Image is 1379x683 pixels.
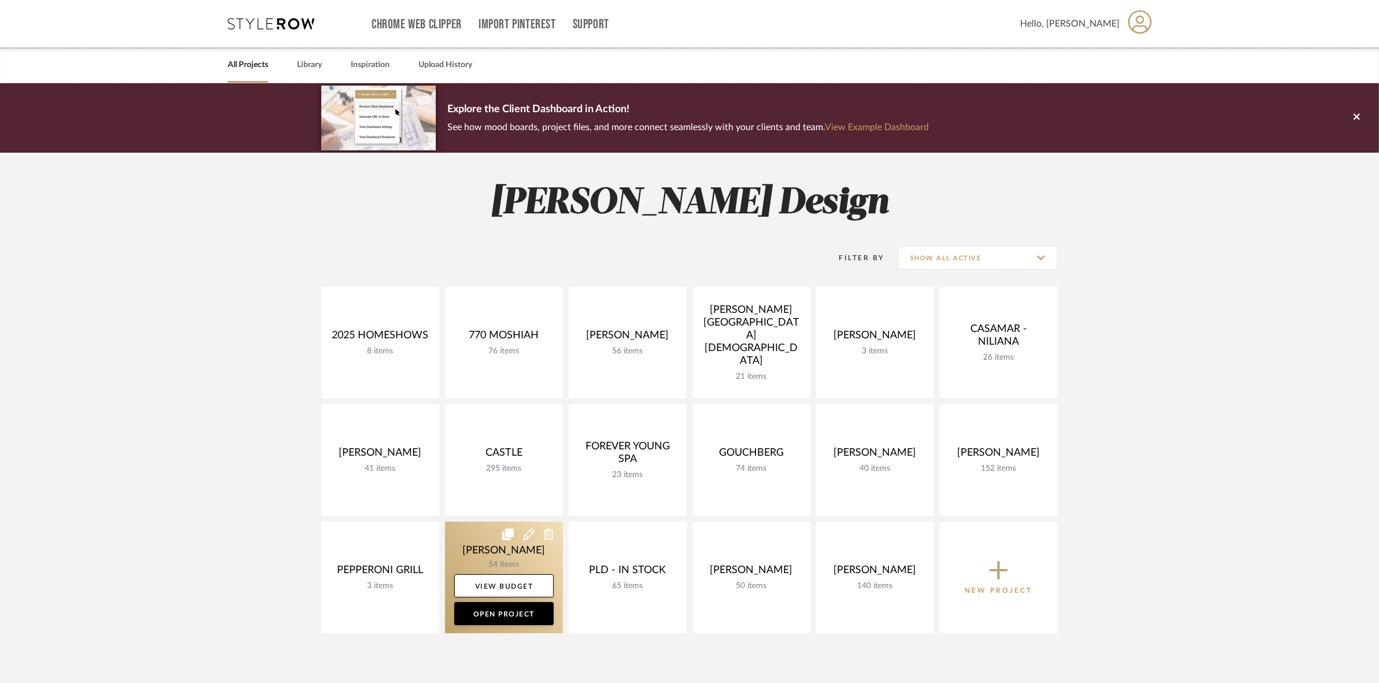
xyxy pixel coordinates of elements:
[702,446,801,464] div: GOUCHBERG
[331,464,430,474] div: 41 items
[351,57,390,73] a: Inspiration
[372,20,462,29] a: Chrome Web Clipper
[297,57,322,73] a: Library
[228,57,268,73] a: All Projects
[578,440,677,470] div: FOREVER YOUNG SPA
[578,564,677,581] div: PLD - IN STOCK
[825,329,925,346] div: [PERSON_NAME]
[965,585,1033,596] p: New Project
[949,446,1048,464] div: [PERSON_NAME]
[573,20,609,29] a: Support
[940,522,1058,633] button: New Project
[1020,17,1119,31] span: Hello, [PERSON_NAME]
[578,470,677,480] div: 23 items
[825,581,925,591] div: 140 items
[454,602,554,625] a: Open Project
[331,446,430,464] div: [PERSON_NAME]
[454,574,554,597] a: View Budget
[454,464,554,474] div: 295 items
[949,464,1048,474] div: 152 items
[578,581,677,591] div: 65 items
[825,564,925,581] div: [PERSON_NAME]
[824,252,885,264] div: Filter By
[479,20,556,29] a: Import Pinterest
[447,101,929,119] p: Explore the Client Dashboard in Action!
[825,346,925,356] div: 3 items
[949,353,1048,363] div: 26 items
[418,57,472,73] a: Upload History
[702,372,801,382] div: 21 items
[331,346,430,356] div: 8 items
[454,346,554,356] div: 76 items
[825,446,925,464] div: [PERSON_NAME]
[825,464,925,474] div: 40 items
[949,323,1048,353] div: CASAMAR - NILIANA
[702,564,801,581] div: [PERSON_NAME]
[702,304,801,372] div: [PERSON_NAME][GEOGRAPHIC_DATA][DEMOGRAPHIC_DATA]
[331,329,430,346] div: 2025 HOMESHOWS
[825,123,929,132] a: View Example Dashboard
[578,329,677,346] div: [PERSON_NAME]
[273,182,1106,225] h2: [PERSON_NAME] Design
[331,581,430,591] div: 3 items
[454,329,554,346] div: 770 MOSHIAH
[447,119,929,135] p: See how mood boards, project files, and more connect seamlessly with your clients and team.
[578,346,677,356] div: 56 items
[331,564,430,581] div: PEPPERONI GRILL
[321,86,436,150] img: d5d033c5-7b12-40c2-a960-1ecee1989c38.png
[702,581,801,591] div: 50 items
[702,464,801,474] div: 74 items
[454,446,554,464] div: CASTLE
